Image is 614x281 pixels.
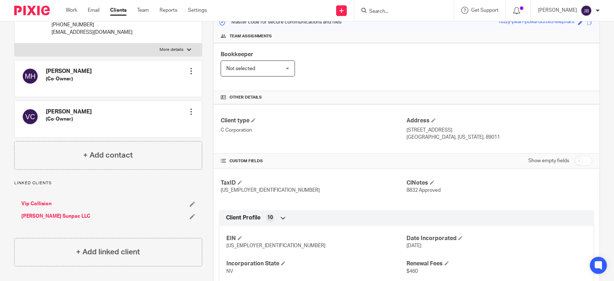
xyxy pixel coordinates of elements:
span: [DATE] [406,243,421,248]
p: [EMAIL_ADDRESS][DOMAIN_NAME] [52,29,133,36]
span: $460 [406,269,418,274]
p: [PERSON_NAME] [538,7,577,14]
a: Team [137,7,149,14]
h5: (Co-Owner) [46,75,92,83]
span: 8832 Approved [406,188,441,193]
h4: Incorporation State [226,260,406,267]
h4: Renewal Fees [406,260,587,267]
p: Master code for secure communications and files [219,18,341,26]
img: svg%3E [22,68,39,85]
h4: EIN [226,235,406,242]
a: Reports [160,7,177,14]
h4: Date Incorporated [406,235,587,242]
div: fuzzy-pearl-polka-dotted-elephant [499,18,575,26]
span: Client Profile [226,214,260,222]
span: Get Support [471,8,499,13]
p: Linked clients [14,180,202,186]
p: [STREET_ADDRESS] [406,127,592,134]
span: NV [226,269,233,274]
p: C Corporation [221,127,406,134]
span: [US_EMPLOYER_IDENTIFICATION_NUMBER] [226,243,325,248]
span: Bookkeeper [221,52,253,57]
input: Search [368,9,432,15]
span: Not selected [226,66,255,71]
a: Clients [110,7,126,14]
h5: (Co-Owner) [46,116,92,123]
img: svg%3E [581,5,592,16]
a: Work [66,7,77,14]
span: Team assignments [230,33,272,39]
h4: [PERSON_NAME] [46,68,92,75]
h4: Client type [221,117,406,124]
p: [GEOGRAPHIC_DATA], [US_STATE], 89011 [406,134,592,141]
span: 10 [267,214,273,221]
h4: ClNotes [406,179,592,187]
h4: [PERSON_NAME] [46,108,92,116]
h4: TaxID [221,179,406,187]
img: Pixie [14,6,50,15]
h4: + Add contact [83,150,133,161]
a: Settings [188,7,207,14]
h4: + Add linked client [76,246,140,258]
p: More details [160,47,183,53]
h4: CUSTOM FIELDS [221,158,406,164]
label: Show empty fields [528,157,569,164]
span: Other details [230,95,262,100]
img: svg%3E [22,108,39,125]
a: Vip Collision [21,200,52,207]
a: Email [88,7,99,14]
a: [PERSON_NAME] Sunpac LLC [21,213,90,220]
p: [PHONE_NUMBER] [52,21,133,28]
h4: Address [406,117,592,124]
span: [US_EMPLOYER_IDENTIFICATION_NUMBER] [221,188,320,193]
